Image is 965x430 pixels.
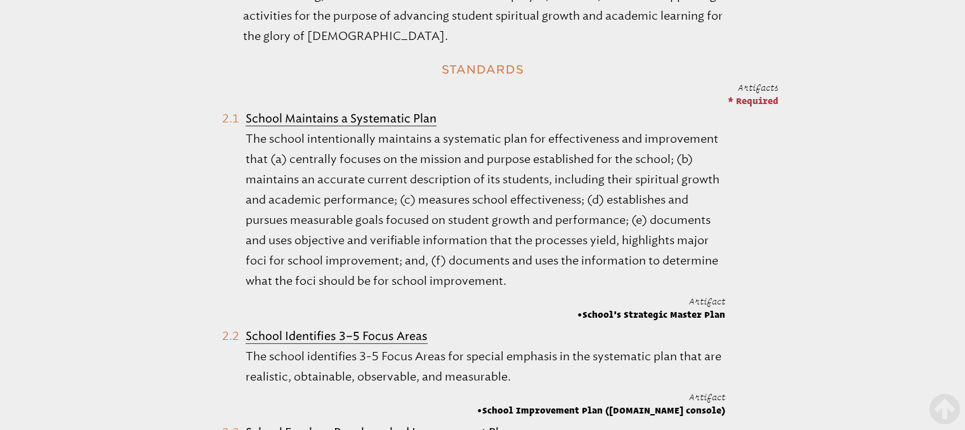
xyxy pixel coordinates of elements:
[728,96,778,106] span: * Required
[246,329,428,343] b: School Identifies 3–5 Focus Areas
[689,296,725,306] span: Artifact
[211,58,754,81] h2: Standards
[738,82,778,93] span: Artifacts
[477,404,725,417] span: School Improvement Plan ([DOMAIN_NAME] console)
[577,308,725,321] span: School’s Strategic Master Plan
[246,112,437,126] b: School Maintains a Systematic Plan
[246,129,725,291] p: The school intentionally maintains a systematic plan for effectiveness and improvement that (a) c...
[246,346,725,387] p: The school identifies 3-5 Focus Areas for special emphasis in the systematic plan that are realis...
[689,392,725,402] span: Artifact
